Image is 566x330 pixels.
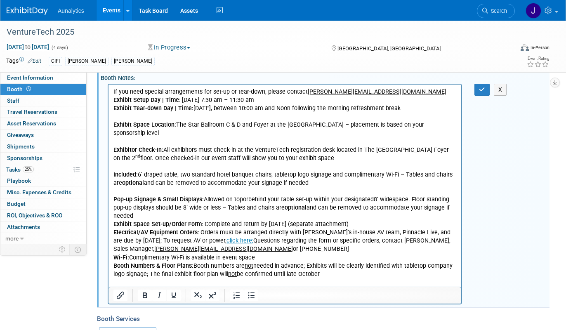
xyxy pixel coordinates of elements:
td: Personalize Event Tab Strip [55,244,70,255]
div: Booth Notes: [101,72,549,82]
span: (4 days) [51,45,68,50]
button: In Progress [145,43,193,52]
span: Travel Reservations [7,108,57,115]
img: Julie Grisanti-Cieslak [526,3,541,19]
a: Edit [28,58,41,64]
span: Playbook [7,177,31,184]
span: Shipments [7,143,35,150]
td: Toggle Event Tabs [70,244,87,255]
a: more [0,233,86,244]
button: Underline [167,290,181,301]
span: Tasks [6,166,34,173]
button: Insert/edit link [113,290,127,301]
div: In-Person [530,45,549,51]
b: & Floor Plans: [48,178,85,185]
a: Sponsorships [0,153,86,164]
u: [PERSON_NAME][EMAIL_ADDRESS][DOMAIN_NAME] [46,161,184,168]
a: click here [118,153,144,160]
td: Tags [6,57,41,66]
a: Event Information [0,72,86,83]
div: CIFI [49,57,62,66]
b: Booth Numbers [5,178,46,185]
u: or [134,111,140,118]
div: VentureTech 2025 [4,25,503,40]
p: Booth numbers are needed in advance; Exhibits will be clearly identified with tabletop company lo... [5,177,348,194]
span: Attachments [7,224,40,230]
div: [PERSON_NAME] [65,57,108,66]
b: Exhibit Space Set-up/Order Form [5,136,93,143]
button: Superscript [205,290,219,301]
a: Staff [0,95,86,106]
b: Electrical/AV Equipment Orders [5,144,89,151]
a: Playbook [0,175,86,186]
p: : Orders must be arranged directly with [PERSON_NAME]’s in-house AV team, Pinnacle Live, and are ... [5,144,348,169]
span: Event Information [7,74,53,81]
button: Bullet list [244,290,258,301]
span: Booth not reserved yet [25,86,33,92]
a: Attachments [0,222,86,233]
button: Numbered list [230,290,244,301]
button: Italic [152,290,166,301]
span: [GEOGRAPHIC_DATA], [GEOGRAPHIC_DATA] [337,45,441,52]
a: Giveaways [0,130,86,141]
span: Search [488,8,507,14]
span: Aunalytics [58,7,84,14]
a: ; [144,153,145,160]
button: Bold [138,290,152,301]
a: Asset Reservations [0,118,86,129]
span: to [24,44,32,50]
span: Asset Reservations [7,120,56,127]
div: Booth Services [97,314,549,323]
b: Wi-Fi: [5,170,21,177]
u: 8’ wide [265,111,284,118]
a: Search [477,4,515,18]
iframe: Rich Text Area [108,85,461,287]
a: Tasks25% [0,164,86,175]
span: ROI, Objectives & ROO [7,212,62,219]
p: : Complete and return by [DATE] (separate attachment) [5,136,348,144]
span: Budget [7,200,26,207]
span: [DATE] [DATE] [6,43,50,51]
span: Misc. Expenses & Credits [7,189,71,196]
button: Subscript [191,290,205,301]
div: Event Rating [527,57,549,61]
u: not [136,178,145,185]
a: Shipments [0,141,86,152]
img: ExhibitDay [7,7,48,15]
u: not [120,186,128,193]
img: Format-Inperson.png [521,44,529,51]
a: Booth [0,84,86,95]
a: ROI, Objectives & ROO [0,210,86,221]
span: Sponsorships [7,155,42,161]
span: more [5,235,19,242]
span: 25% [23,166,34,172]
b: optional [176,120,198,127]
span: Booth [7,86,33,92]
a: Budget [0,198,86,210]
span: Giveaways [7,132,34,138]
div: Event Format [469,43,550,55]
span: Staff [7,97,19,104]
a: Misc. Expenses & Credits [0,187,86,198]
div: [PERSON_NAME] [111,57,155,66]
button: X [494,84,507,96]
p: Complimentary Wi-Fi is available in event space [5,169,348,177]
a: Travel Reservations [0,106,86,118]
